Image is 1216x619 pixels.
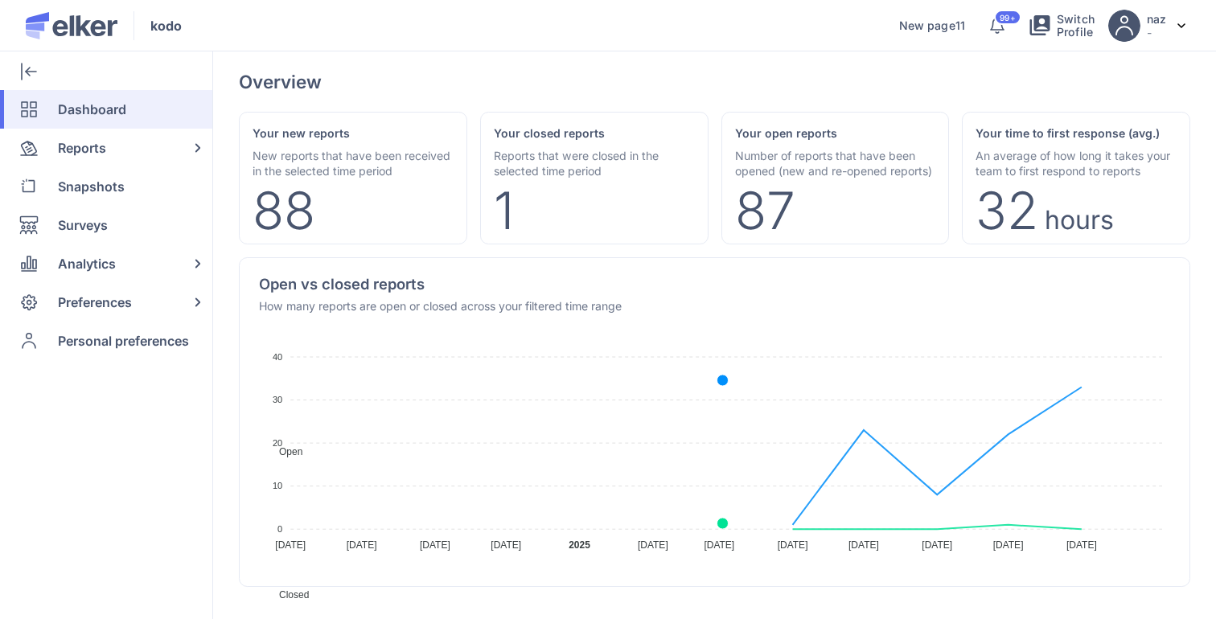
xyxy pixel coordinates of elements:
div: Your open reports [735,125,936,141]
span: Preferences [58,283,132,322]
div: Hours [1045,211,1114,231]
tspan: 40 [273,351,282,361]
span: Open [267,446,302,457]
img: avatar [1108,10,1140,42]
span: Dashboard [58,90,126,129]
tspan: [DATE] [275,539,306,551]
div: 32 [976,191,1038,231]
div: 1 [494,191,514,231]
span: Closed [267,589,309,601]
span: Analytics [58,244,116,283]
div: New reports that have been received in the selected time period [253,148,454,178]
span: Switch Profile [1057,13,1095,39]
div: Number of reports that have been opened (new and re-opened reports) [735,148,936,178]
div: Overview [239,71,322,92]
tspan: 0 [277,524,282,534]
div: 87 [735,191,795,231]
span: kodo [150,16,182,35]
h5: naz [1147,12,1166,26]
div: Reports that were closed in the selected time period [494,148,695,178]
div: Your time to first response (avg.) [976,125,1177,141]
span: Reports [58,129,106,167]
img: Elker [26,12,117,39]
span: Surveys [58,206,108,244]
div: How many reports are open or closed across your filtered time range [259,298,622,314]
div: Open vs closed reports [259,277,622,292]
div: Your new reports [253,125,454,141]
tspan: 10 [273,481,282,490]
span: 99+ [1000,14,1015,22]
span: Snapshots [58,167,125,206]
tspan: 20 [273,438,282,448]
p: - [1147,26,1166,39]
span: Personal preferences [58,322,189,360]
div: An average of how long it takes your team to first respond to reports [976,148,1177,178]
img: svg%3e [1177,23,1185,28]
div: 88 [253,191,315,231]
div: Your closed reports [494,125,695,141]
tspan: 30 [273,395,282,404]
a: New page11 [899,19,965,32]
